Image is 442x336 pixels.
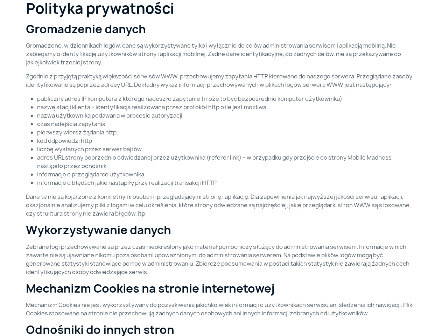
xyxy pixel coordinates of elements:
p: Gromadzone, w dziennikach logów, dane są wykorzystywane tylko i wyłącznie do celów administrowani... [26,41,416,66]
li: adres URL strony poprzednio odwiedzanej przez użytkownika (referer link) – w przypadku gdy przejś... [37,153,416,170]
h2: Wykorzystywanie danych [26,223,416,237]
li: liczbę wysłanych przez serwer bajtów [37,145,416,153]
h2: Gromadzenie danych [26,22,416,36]
li: czas nadejścia zapytania, [37,120,416,128]
li: informacje o przeglądarce użytkownika. [37,170,416,178]
li: nazwa użytkownika podawana w procesie autoryzacji, [37,111,416,120]
h2: Mechanizm Cookies na stronie internetowej [26,282,416,295]
li: kod odpowiedzi http [37,136,416,145]
p: Mechanizm Cookies nie jest wykorzystywany do pozyskiwania jakichkolwiek informacji o użytkownikac... [26,301,416,317]
li: publiczny adres IP komputera z którego nadeszło zapytanie (może to być bezpośrednio komputer użyt... [37,94,416,103]
li: informacje o błędach jakie nastąpiły przy realizacji transakcji HTTP [37,178,416,187]
p: Zebrane logi przechowywane są przez czas nieokreślony jako materiał pomocniczy służący do adminis... [26,243,416,276]
p: Zgodnie z przyjętą praktyką większości serwisów WWW, przechowujemy zapytania HTTP kierowane do na... [26,72,416,89]
p: Dane te nie są kojarzone z konkretnymi osobami przeglądającymi stronę i aplikację. Dla zapewnieni... [26,192,416,218]
li: nazwę stacji klienta – identyfikacja realizowana przez protokół http o ile jest możliwa, [37,103,416,111]
li: pierwszy wiersz żądania http, [37,128,416,136]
